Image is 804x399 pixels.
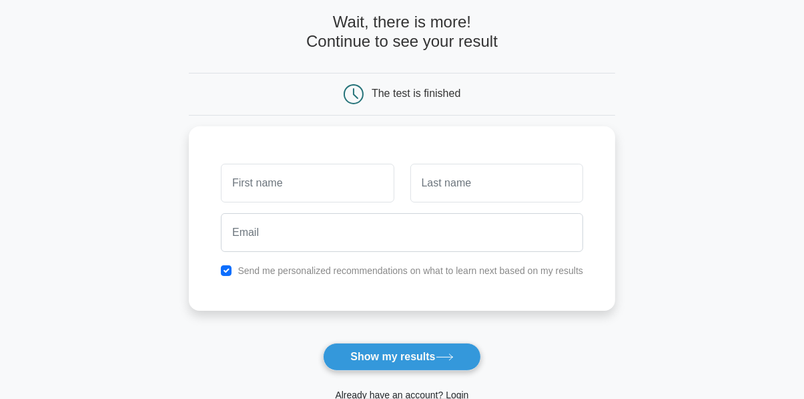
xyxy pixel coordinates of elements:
[372,88,460,99] div: The test is finished
[238,265,583,276] label: Send me personalized recommendations on what to learn next based on my results
[221,213,583,252] input: Email
[189,13,615,51] h4: Wait, there is more! Continue to see your result
[410,164,583,203] input: Last name
[323,343,480,371] button: Show my results
[221,164,394,203] input: First name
